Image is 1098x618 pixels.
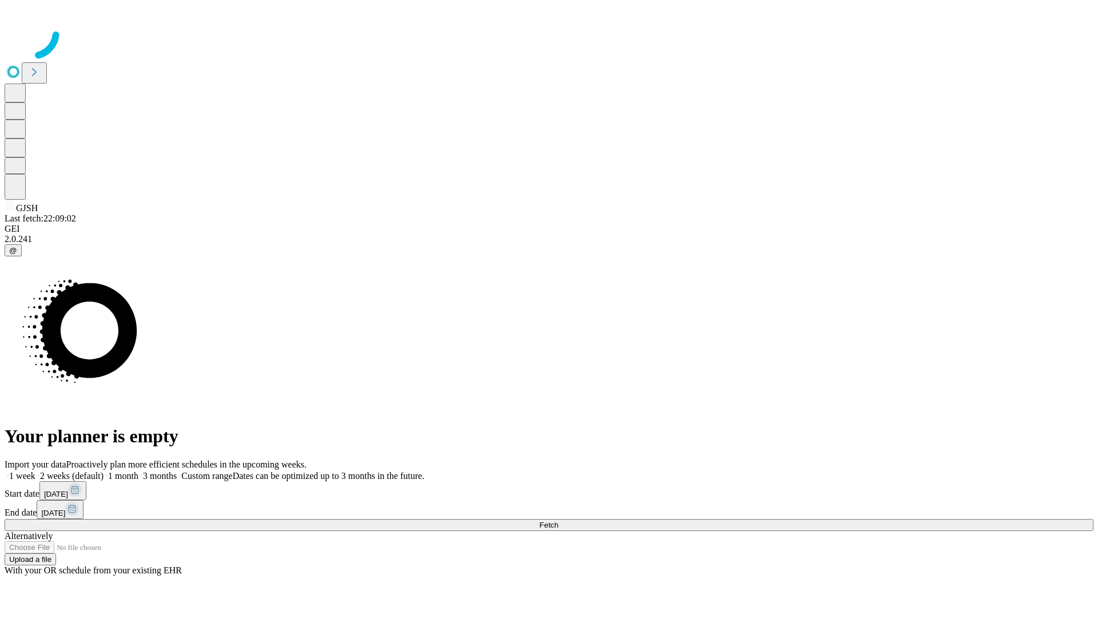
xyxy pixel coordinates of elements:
[9,246,17,255] span: @
[66,459,307,469] span: Proactively plan more efficient schedules in the upcoming weeks.
[5,459,66,469] span: Import your data
[5,553,56,565] button: Upload a file
[143,471,177,481] span: 3 months
[5,213,76,223] span: Last fetch: 22:09:02
[181,471,232,481] span: Custom range
[39,481,86,500] button: [DATE]
[233,471,424,481] span: Dates can be optimized up to 3 months in the future.
[5,224,1093,234] div: GEI
[16,203,38,213] span: GJSH
[37,500,83,519] button: [DATE]
[5,565,182,575] span: With your OR schedule from your existing EHR
[44,490,68,498] span: [DATE]
[41,509,65,517] span: [DATE]
[108,471,138,481] span: 1 month
[40,471,104,481] span: 2 weeks (default)
[5,519,1093,531] button: Fetch
[9,471,35,481] span: 1 week
[539,521,558,529] span: Fetch
[5,426,1093,447] h1: Your planner is empty
[5,481,1093,500] div: Start date
[5,531,53,541] span: Alternatively
[5,500,1093,519] div: End date
[5,244,22,256] button: @
[5,234,1093,244] div: 2.0.241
